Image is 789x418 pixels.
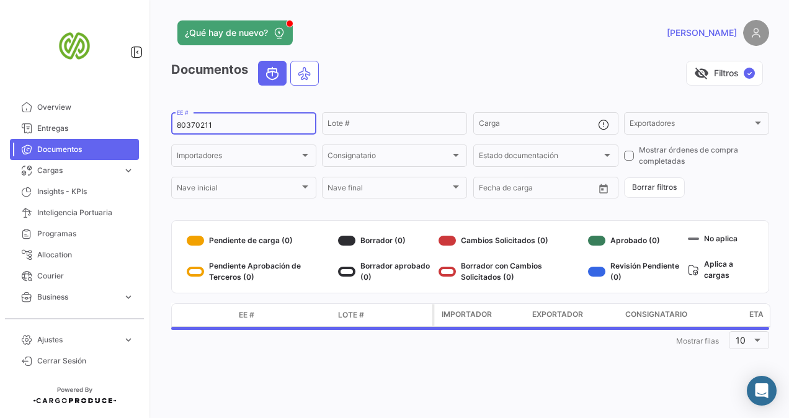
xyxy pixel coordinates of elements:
a: Overview [10,97,139,118]
span: Nave inicial [177,185,300,194]
a: Insights - KPIs [10,181,139,202]
datatable-header-cell: Consignatario [620,304,744,326]
span: Consignatario [625,309,687,320]
span: Ajustes [37,334,118,345]
div: Borrador con Cambios Solicitados (0) [439,260,583,283]
span: Documentos [37,144,134,155]
div: Cambios Solicitados (0) [439,231,583,251]
a: Inteligencia Portuaria [10,202,139,223]
div: Pendiente Aprobación de Terceros (0) [187,260,333,283]
span: Courier [37,270,134,282]
span: [PERSON_NAME] [667,27,737,39]
span: Estadísticas [37,313,118,324]
span: ETA [749,309,764,320]
span: Business [37,291,118,303]
span: Mostrar órdenes de compra completadas [639,145,769,167]
span: 10 [736,335,746,345]
h3: Documentos [171,61,323,86]
span: Entregas [37,123,134,134]
div: Pendiente de carga (0) [187,231,333,251]
span: Programas [37,228,134,239]
span: Overview [37,102,134,113]
span: visibility_off [694,66,709,81]
div: No aplica [688,231,754,246]
datatable-header-cell: EE # [234,305,333,326]
span: expand_more [123,291,134,303]
datatable-header-cell: Exportador [527,304,620,326]
input: Hasta [510,185,565,194]
div: Revisión Pendiente (0) [588,260,683,283]
span: Cargas [37,165,118,176]
a: Allocation [10,244,139,265]
div: Borrador (0) [338,231,434,251]
button: ¿Qué hay de nuevo? [177,20,293,45]
datatable-header-cell: Importador [434,304,527,326]
span: ✓ [744,68,755,79]
span: Mostrar filas [676,336,719,345]
datatable-header-cell: Modo de Transporte [197,310,234,320]
div: Abrir Intercom Messenger [747,376,777,406]
img: san-miguel-logo.png [43,15,105,77]
span: expand_more [123,313,134,324]
span: Insights - KPIs [37,186,134,197]
span: Estado documentación [479,153,602,162]
button: Open calendar [594,179,613,198]
div: Aplica a cargas [688,256,754,283]
span: Consignatario [328,153,450,162]
button: Borrar filtros [624,177,685,198]
datatable-header-cell: Lote # [333,305,432,326]
span: Nave final [328,185,450,194]
span: Exportador [532,309,583,320]
a: Documentos [10,139,139,160]
input: Desde [479,185,501,194]
button: Air [291,61,318,85]
span: Allocation [37,249,134,260]
a: Courier [10,265,139,287]
img: placeholder-user.png [743,20,769,46]
span: expand_more [123,334,134,345]
span: EE # [239,309,254,321]
div: Borrador aprobado (0) [338,260,434,283]
button: visibility_offFiltros✓ [686,61,763,86]
button: Ocean [259,61,286,85]
span: Importadores [177,153,300,162]
span: Inteligencia Portuaria [37,207,134,218]
span: Importador [442,309,492,320]
span: expand_more [123,165,134,176]
span: Exportadores [630,121,752,130]
span: Cerrar Sesión [37,355,134,367]
span: ¿Qué hay de nuevo? [185,27,268,39]
span: Lote # [338,309,364,321]
a: Programas [10,223,139,244]
div: Aprobado (0) [588,231,683,251]
a: Entregas [10,118,139,139]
